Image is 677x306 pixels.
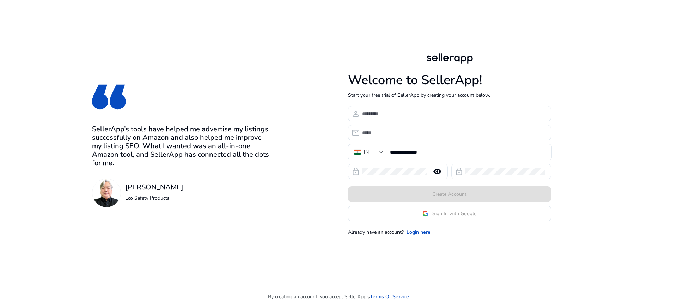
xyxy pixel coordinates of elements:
h1: Welcome to SellerApp! [348,73,551,88]
p: Start your free trial of SellerApp by creating your account below. [348,92,551,99]
span: person [352,110,360,118]
span: lock [352,167,360,176]
a: Terms Of Service [370,293,409,300]
div: IN [364,148,369,156]
span: lock [455,167,463,176]
span: email [352,129,360,137]
p: Already have an account? [348,229,404,236]
a: Login here [407,229,431,236]
mat-icon: remove_red_eye [429,167,446,176]
p: Eco Safety Products [125,194,183,202]
h3: [PERSON_NAME] [125,183,183,192]
h3: SellerApp’s tools have helped me advertise my listings successfully on Amazon and also helped me ... [92,125,273,167]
